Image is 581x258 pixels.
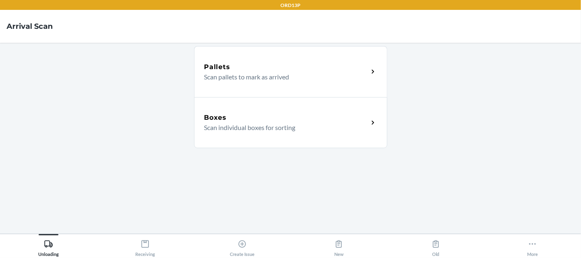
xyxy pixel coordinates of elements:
div: New [334,236,344,257]
p: Scan pallets to mark as arrived [204,72,362,82]
p: ORD13P [280,2,301,9]
div: Create Issue [230,236,255,257]
h5: Pallets [204,62,230,72]
div: Receiving [135,236,155,257]
button: Receiving [97,234,194,257]
button: New [291,234,388,257]
div: More [527,236,538,257]
a: PalletsScan pallets to mark as arrived [194,46,387,97]
h4: Arrival Scan [7,21,53,32]
h5: Boxes [204,113,227,123]
a: BoxesScan individual boxes for sorting [194,97,387,148]
button: Old [387,234,484,257]
p: Scan individual boxes for sorting [204,123,362,132]
div: Unloading [38,236,59,257]
button: Create Issue [194,234,291,257]
div: Old [431,236,440,257]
